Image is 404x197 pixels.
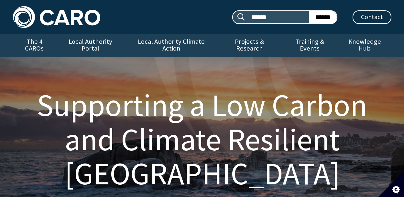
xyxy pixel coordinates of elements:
[13,6,100,28] img: Caro logo
[21,88,384,191] h1: Supporting a Low Carbon and Climate Resilient [GEOGRAPHIC_DATA]
[217,34,281,57] a: Projects & Research
[353,10,391,24] a: Contact
[378,171,404,197] button: Set cookie preferences
[125,34,217,57] a: Local Authority Climate Action
[13,34,56,57] a: The 4 CAROs
[281,34,338,57] a: Training & Events
[56,34,125,57] a: Local Authority Portal
[338,34,391,57] a: Knowledge Hub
